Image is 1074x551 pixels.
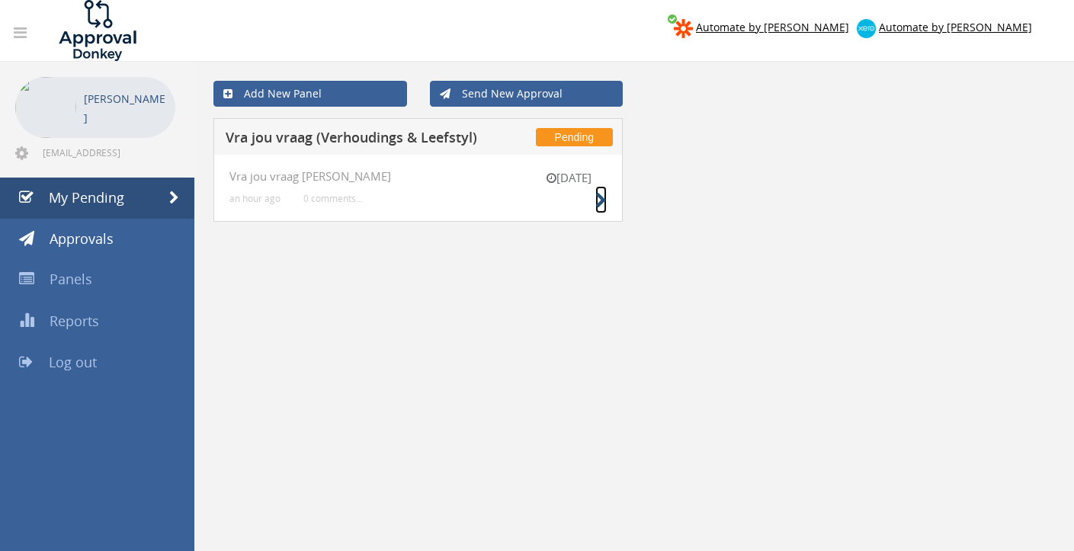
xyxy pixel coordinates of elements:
small: [DATE] [531,170,607,186]
span: Panels [50,270,92,288]
a: Add New Panel [213,81,407,107]
h5: Vra jou vraag (Verhoudings & Leefstyl) [226,130,495,149]
span: Pending [536,128,613,146]
img: xero-logo.png [857,19,876,38]
small: an hour ago [229,193,281,204]
small: 0 comments... [303,193,363,204]
img: zapier-logomark.png [674,19,693,38]
span: My Pending [49,188,124,207]
span: Automate by [PERSON_NAME] [879,20,1032,34]
span: [EMAIL_ADDRESS][DOMAIN_NAME] [43,146,172,159]
h4: Vra jou vraag [PERSON_NAME] [229,170,607,183]
span: Reports [50,312,99,330]
p: [PERSON_NAME] [84,89,168,127]
span: Log out [49,353,97,371]
span: Approvals [50,229,114,248]
span: Automate by [PERSON_NAME] [696,20,849,34]
a: Send New Approval [430,81,624,107]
